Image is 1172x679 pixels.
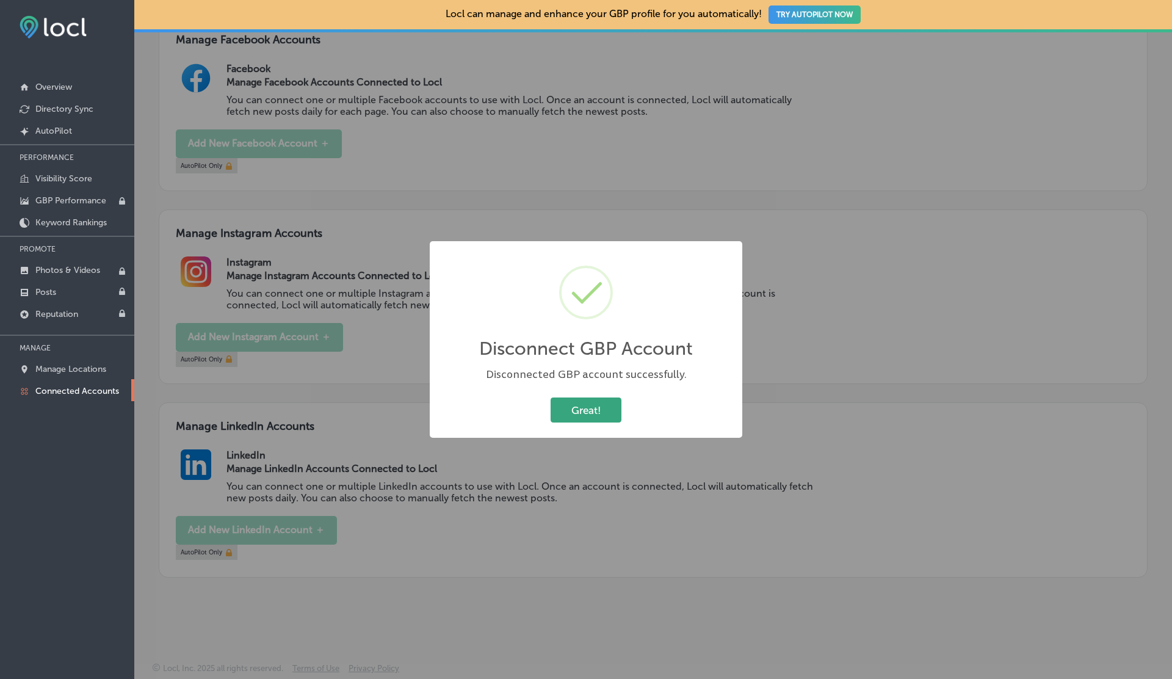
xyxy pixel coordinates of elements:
p: Reputation [35,309,78,319]
p: Connected Accounts [35,386,119,396]
p: GBP Performance [35,195,106,206]
p: Overview [35,82,72,92]
p: Keyword Rankings [35,217,107,228]
p: Directory Sync [35,104,93,114]
p: Posts [35,287,56,297]
img: fda3e92497d09a02dc62c9cd864e3231.png [20,16,87,38]
p: Manage Locations [35,364,106,374]
div: Disconnected GBP account successfully. [442,367,730,382]
p: Visibility Score [35,173,92,184]
button: TRY AUTOPILOT NOW [769,5,861,24]
p: Photos & Videos [35,265,100,275]
button: Great! [551,398,621,423]
p: AutoPilot [35,126,72,136]
h2: Disconnect GBP Account [479,338,693,360]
